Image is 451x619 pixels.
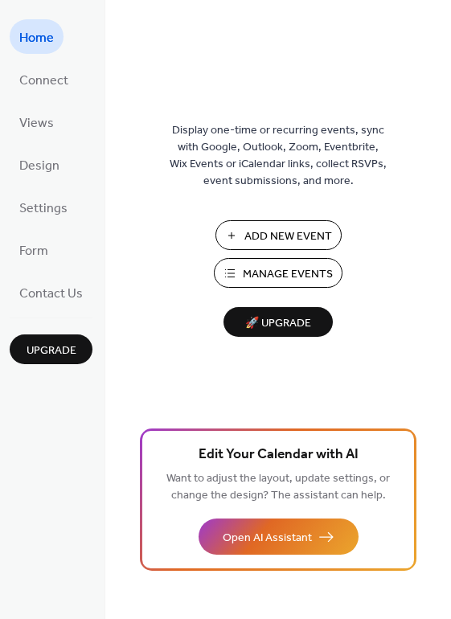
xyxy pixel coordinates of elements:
[223,530,312,547] span: Open AI Assistant
[10,232,58,267] a: Form
[10,334,92,364] button: Upgrade
[214,258,342,288] button: Manage Events
[19,281,83,306] span: Contact Us
[243,266,333,283] span: Manage Events
[19,68,68,93] span: Connect
[244,228,332,245] span: Add New Event
[215,220,342,250] button: Add New Event
[19,239,48,264] span: Form
[19,111,54,136] span: Views
[10,19,64,54] a: Home
[10,190,77,224] a: Settings
[170,122,387,190] span: Display one-time or recurring events, sync with Google, Outlook, Zoom, Eventbrite, Wix Events or ...
[199,444,359,466] span: Edit Your Calendar with AI
[10,105,64,139] a: Views
[19,154,59,178] span: Design
[166,468,390,506] span: Want to adjust the layout, update settings, or change the design? The assistant can help.
[233,313,323,334] span: 🚀 Upgrade
[199,519,359,555] button: Open AI Assistant
[19,196,68,221] span: Settings
[10,147,69,182] a: Design
[10,275,92,309] a: Contact Us
[10,62,78,96] a: Connect
[27,342,76,359] span: Upgrade
[223,307,333,337] button: 🚀 Upgrade
[19,26,54,51] span: Home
